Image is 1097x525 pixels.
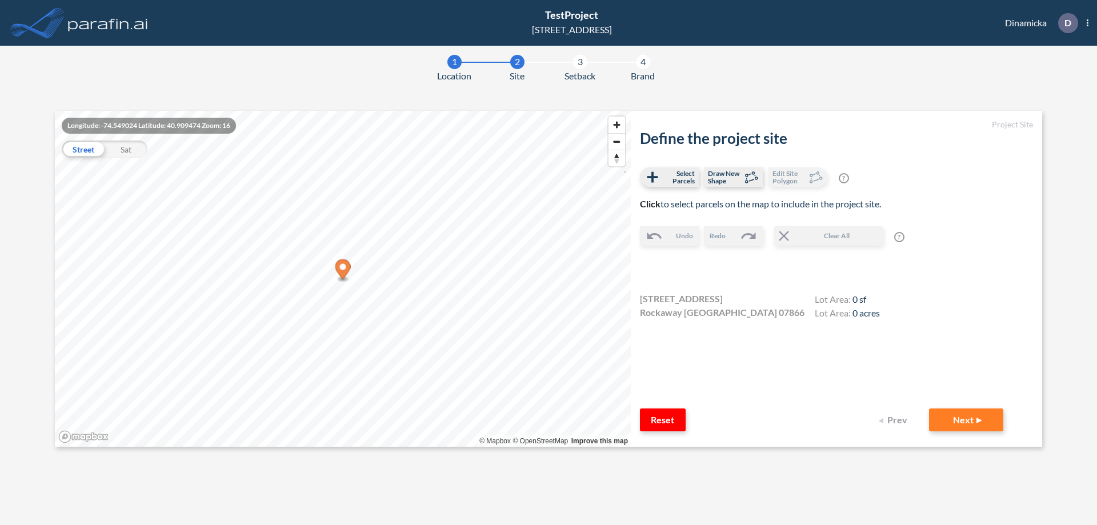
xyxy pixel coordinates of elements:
p: D [1064,18,1071,28]
canvas: Map [55,111,631,447]
span: 0 acres [852,307,880,318]
button: Redo [704,226,763,246]
div: 2 [510,55,525,69]
span: ? [839,173,849,183]
span: to select parcels on the map to include in the project site. [640,198,881,209]
span: [STREET_ADDRESS] [640,292,723,306]
a: Mapbox homepage [58,430,109,443]
h4: Lot Area: [815,294,880,307]
h2: Define the project site [640,130,1033,147]
span: TestProject [545,9,598,21]
button: Next [929,408,1003,431]
span: Rockaway [GEOGRAPHIC_DATA] 07866 [640,306,804,319]
button: Zoom out [608,133,625,150]
div: 3 [573,55,587,69]
div: 4 [636,55,650,69]
span: Draw New Shape [708,170,742,185]
a: Mapbox [479,437,511,445]
div: Longitude: -74.549024 Latitude: 40.909474 Zoom: 16 [62,118,236,134]
div: Dinamicka [988,13,1088,33]
a: Improve this map [571,437,628,445]
a: OpenStreetMap [513,437,568,445]
span: Select Parcels [661,170,695,185]
span: Clear All [792,231,882,241]
span: Setback [564,69,595,83]
span: Brand [631,69,655,83]
span: Edit Site Polygon [772,170,806,185]
button: Clear All [774,226,883,246]
span: Undo [676,231,693,241]
b: Click [640,198,660,209]
span: Location [437,69,471,83]
button: Reset [640,408,686,431]
div: 1 [447,55,462,69]
span: Zoom out [608,134,625,150]
h5: Project Site [640,120,1033,130]
button: Zoom in [608,117,625,133]
span: Site [510,69,525,83]
span: Redo [710,231,726,241]
div: [STREET_ADDRESS] [532,23,612,37]
button: Prev [872,408,918,431]
span: 0 sf [852,294,866,304]
button: Reset bearing to north [608,150,625,166]
span: ? [894,232,904,242]
h4: Lot Area: [815,307,880,321]
div: Map marker [335,259,351,283]
div: Street [62,141,105,158]
button: Undo [640,226,699,246]
img: logo [66,11,150,34]
div: Sat [105,141,147,158]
